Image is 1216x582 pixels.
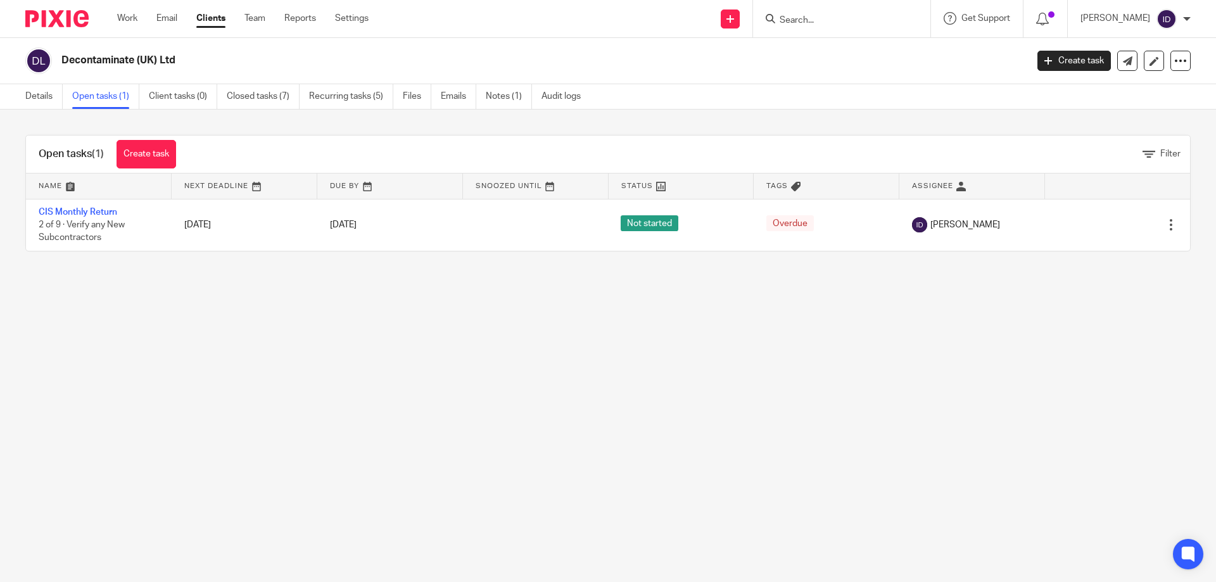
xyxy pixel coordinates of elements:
a: Clients [196,12,225,25]
img: svg%3E [912,217,927,232]
img: svg%3E [25,47,52,74]
a: Details [25,84,63,109]
input: Search [778,15,892,27]
span: Snoozed Until [476,182,542,189]
span: (1) [92,149,104,159]
a: CIS Monthly Return [39,208,117,217]
a: Reports [284,12,316,25]
img: svg%3E [1156,9,1177,29]
a: Notes (1) [486,84,532,109]
a: Recurring tasks (5) [309,84,393,109]
a: Email [156,12,177,25]
td: [DATE] [172,199,317,251]
span: Get Support [961,14,1010,23]
a: Open tasks (1) [72,84,139,109]
a: Client tasks (0) [149,84,217,109]
span: Tags [766,182,788,189]
span: [PERSON_NAME] [930,218,1000,231]
a: Audit logs [541,84,590,109]
a: Settings [335,12,369,25]
span: 2 of 9 · Verify any New Subcontractors [39,220,125,243]
span: Not started [621,215,678,231]
p: [PERSON_NAME] [1080,12,1150,25]
img: Pixie [25,10,89,27]
a: Closed tasks (7) [227,84,300,109]
h1: Open tasks [39,148,104,161]
span: Filter [1160,149,1181,158]
a: Files [403,84,431,109]
h2: Decontaminate (UK) Ltd [61,54,827,67]
a: Create task [1037,51,1111,71]
a: Team [244,12,265,25]
a: Emails [441,84,476,109]
span: [DATE] [330,220,357,229]
a: Create task [117,140,176,168]
span: Overdue [766,215,814,231]
a: Work [117,12,137,25]
span: Status [621,182,653,189]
